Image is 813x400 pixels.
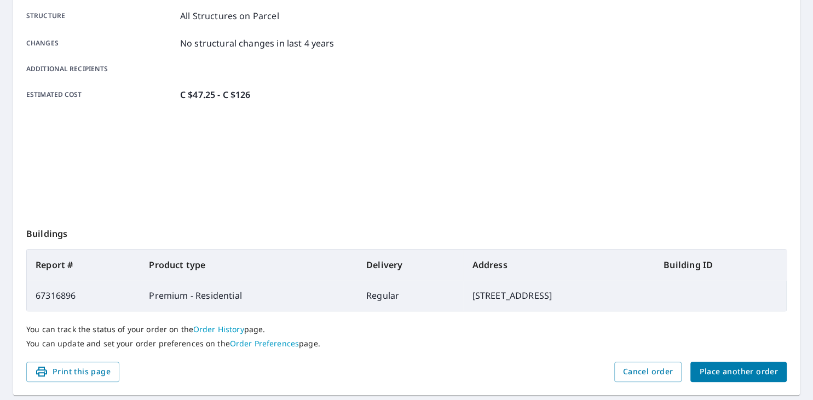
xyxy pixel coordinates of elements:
a: Order Preferences [230,338,299,349]
button: Print this page [26,362,119,382]
td: 67316896 [27,280,140,311]
th: Product type [140,250,358,280]
span: Place another order [699,365,778,379]
p: You can update and set your order preferences on the page. [26,339,787,349]
p: Structure [26,9,176,22]
p: All Structures on Parcel [180,9,279,22]
span: Cancel order [623,365,673,379]
p: You can track the status of your order on the page. [26,324,787,334]
span: Print this page [35,365,111,379]
td: Regular [358,280,464,311]
a: Order History [193,324,244,334]
p: No structural changes in last 4 years [180,37,335,50]
td: Premium - Residential [140,280,358,311]
p: Additional recipients [26,64,176,74]
p: Estimated cost [26,88,176,101]
p: C $47.25 - C $126 [180,88,251,101]
th: Address [463,250,655,280]
button: Cancel order [614,362,682,382]
p: Changes [26,37,176,50]
td: [STREET_ADDRESS] [463,280,655,311]
th: Building ID [655,250,786,280]
th: Delivery [358,250,464,280]
button: Place another order [690,362,787,382]
p: Buildings [26,214,787,249]
th: Report # [27,250,140,280]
